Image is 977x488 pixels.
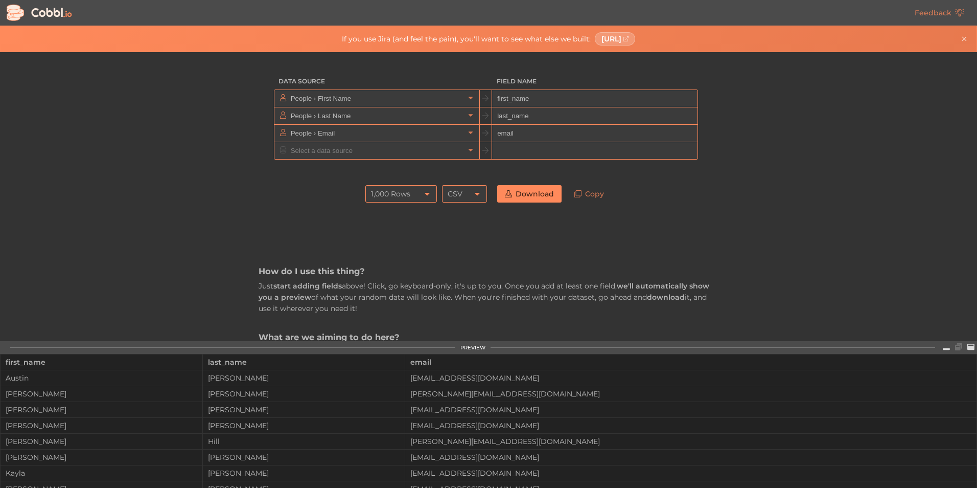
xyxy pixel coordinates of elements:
div: [PERSON_NAME] [1,422,202,430]
div: [EMAIL_ADDRESS][DOMAIN_NAME] [405,374,976,382]
div: [PERSON_NAME] [203,422,405,430]
a: Download [497,185,562,203]
div: [PERSON_NAME][EMAIL_ADDRESS][DOMAIN_NAME] [405,437,976,446]
h3: What are we aiming to do here? [259,331,718,343]
div: [PERSON_NAME] [1,406,202,414]
div: [PERSON_NAME] [1,453,202,461]
div: Kayla [1,469,202,477]
input: Select a data source [288,90,464,107]
div: Hill [203,437,405,446]
h3: How do I use this thing? [259,265,718,277]
div: [PERSON_NAME][EMAIL_ADDRESS][DOMAIN_NAME] [405,390,976,398]
input: Select a data source [288,107,464,124]
div: [PERSON_NAME] [1,390,202,398]
div: [EMAIL_ADDRESS][DOMAIN_NAME] [405,422,976,430]
div: [PERSON_NAME] [203,390,405,398]
div: [PERSON_NAME] [203,406,405,414]
div: PREVIEW [460,345,485,351]
div: CSV [448,185,462,203]
div: [EMAIL_ADDRESS][DOMAIN_NAME] [405,406,976,414]
a: Copy [567,185,612,203]
input: Select a data source [288,125,464,142]
strong: download [647,293,685,302]
div: [EMAIL_ADDRESS][DOMAIN_NAME] [405,469,976,477]
span: If you use Jira (and feel the pain), you'll want to see what else we built: [342,35,591,43]
span: [URL] [601,35,621,43]
input: Select a data source [288,142,464,159]
a: [URL] [595,32,636,46]
strong: start adding fields [273,281,342,291]
div: [PERSON_NAME] [1,437,202,446]
h3: Data Source [274,73,480,90]
div: first_name [6,354,197,370]
div: [PERSON_NAME] [203,469,405,477]
button: Close banner [958,33,970,45]
h3: Field Name [492,73,698,90]
div: [EMAIL_ADDRESS][DOMAIN_NAME] [405,453,976,461]
div: Austin [1,374,202,382]
div: [PERSON_NAME] [203,453,405,461]
a: Feedback [907,4,972,21]
div: [PERSON_NAME] [203,374,405,382]
div: email [410,354,971,370]
p: Just above! Click, go keyboard-only, it's up to you. Once you add at least one field, of what you... [259,280,718,315]
div: 1,000 Rows [371,185,410,203]
div: last_name [208,354,400,370]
